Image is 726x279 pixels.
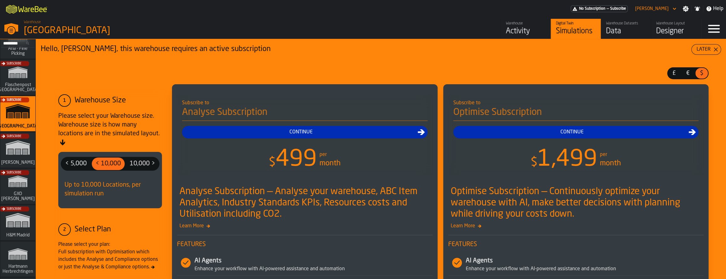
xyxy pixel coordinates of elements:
[606,21,646,26] div: Warehouse Datasets
[0,241,35,278] a: link-to-/wh/i/f0a6b354-7883-413a-84ff-a65eb9c31f03/simulations
[500,19,551,39] a: link-to-/wh/i/b5402f52-ce28-4f27-b3d4-5c6d76174849/feed/
[127,159,158,169] span: 10,000 >
[610,7,626,11] span: Subscribe
[0,169,35,205] a: link-to-/wh/i/baca6aa3-d1fc-43c0-a604-2a1c9d5db74d/simulations
[58,223,71,236] div: 2
[269,156,276,169] span: $
[601,19,651,39] a: link-to-/wh/i/b5402f52-ce28-4f27-b3d4-5c6d76174849/data
[600,151,607,158] div: per
[453,107,699,121] h4: Optimise Subscription
[1,264,34,274] span: Hartmann Herbrechtingen
[0,23,35,60] a: link-to-/wh/i/48cbecf7-1ea2-4bc9-a439-03d5b66e1a58/simulations
[58,241,162,271] div: Please select your plan: Full subscription with Optimisation which includes the Analyse and Compl...
[319,151,327,158] div: per
[606,26,646,36] div: Data
[75,225,111,235] div: Select Plan
[7,171,21,174] span: Subscribe
[184,128,417,136] div: Continue
[667,67,681,79] label: button-switch-multi-£
[41,44,691,54] div: Hello, [PERSON_NAME], this warehouse requires an active subscription
[506,26,546,36] div: Activity
[703,5,726,13] label: button-toggle-Help
[453,99,699,107] div: Subscribe to
[7,135,21,138] span: Subscribe
[668,68,680,79] div: thumb
[58,112,162,147] div: Please select your Warehouse size. Warehouse size is how many locations are in the simulated layout.
[7,207,21,211] span: Subscribe
[694,46,713,53] div: Later
[683,69,693,77] span: €
[466,265,704,273] div: Enhance your workflow with AI-powered assistance and automation
[126,158,159,170] div: thumb
[656,21,696,26] div: Warehouse Layout
[448,222,704,230] span: Learn More
[456,128,689,136] div: Continue
[93,159,123,169] span: < 10,000
[682,68,694,79] div: thumb
[0,205,35,241] a: link-to-/wh/i/0438fb8c-4a97-4a5b-bcc6-2889b6922db0/simulations
[556,21,596,26] div: Digital Twin
[276,148,317,171] span: 499
[125,157,159,171] label: button-switch-multi-10,000 >
[0,96,35,132] a: link-to-/wh/i/b5402f52-ce28-4f27-b3d4-5c6d76174849/simulations
[182,99,428,107] div: Subscribe to
[24,25,193,36] div: [GEOGRAPHIC_DATA]
[319,158,340,168] div: month
[177,240,433,249] span: Features
[551,19,601,39] a: link-to-/wh/i/b5402f52-ce28-4f27-b3d4-5c6d76174849/simulations
[695,68,708,79] div: thumb
[635,6,669,11] div: DropdownMenuValue-Sebastian Petruch Petruch
[697,69,707,77] span: $
[692,6,703,12] label: button-toggle-Notifications
[0,132,35,169] a: link-to-/wh/i/1653e8cc-126b-480f-9c47-e01e76aa4a88/simulations
[58,94,71,107] div: 1
[63,159,89,169] span: < 5,000
[579,7,605,11] span: No Subscription
[0,60,35,96] a: link-to-/wh/i/a0d9589e-ccad-4b62-b3a5-e9442830ef7e/simulations
[656,26,696,36] div: Designer
[451,186,704,220] div: Optimise Subscription — Continuously optimize your warehouse with AI, make better decisions with ...
[179,186,433,220] div: Analyse Subscription — Analyse your warehouse, ABC Item Analytics, Industry Standards KPIs, Resou...
[91,157,125,171] label: button-switch-multi-< 10,000
[695,67,708,79] label: button-switch-multi-$
[61,157,91,171] label: button-switch-multi-< 5,000
[556,26,596,36] div: Simulations
[531,156,537,169] span: $
[194,256,433,265] div: AI Agents
[194,265,433,273] div: Enhance your workflow with AI-powered assistance and automation
[448,240,704,249] span: Features
[24,20,41,24] span: Warehouse
[61,158,91,170] div: thumb
[182,126,428,138] button: button-Continue
[506,21,546,26] div: Warehouse
[680,6,691,12] label: button-toggle-Settings
[177,222,433,230] span: Learn More
[466,256,704,265] div: AI Agents
[600,158,621,168] div: month
[75,96,126,106] div: Warehouse Size
[701,19,726,39] label: button-toggle-Menu
[7,98,21,102] span: Subscribe
[713,5,723,13] span: Help
[92,158,125,170] div: thumb
[182,107,428,121] h4: Analyse Subscription
[651,19,701,39] a: link-to-/wh/i/b5402f52-ce28-4f27-b3d4-5c6d76174849/designer
[681,67,695,79] label: button-switch-multi-€
[691,44,721,55] button: button-Later
[453,126,699,138] button: button-Continue
[669,69,679,77] span: £
[3,46,33,56] span: Arla - Fine Picking
[61,176,159,203] div: Up to 10,000 Locations, per simulation run
[607,7,609,11] span: —
[7,62,21,65] span: Subscribe
[633,5,677,13] div: DropdownMenuValue-Sebastian Petruch Petruch
[571,5,628,12] div: Menu Subscription
[537,148,597,171] span: 1,499
[571,5,628,12] a: link-to-/wh/i/b5402f52-ce28-4f27-b3d4-5c6d76174849/pricing/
